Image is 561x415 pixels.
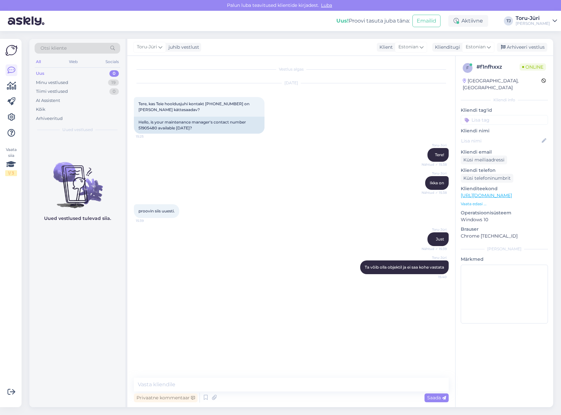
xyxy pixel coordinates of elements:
div: Privaatne kommentaar [134,393,198,402]
div: juhib vestlust [166,44,199,51]
div: Uus [36,70,44,77]
div: 0 [109,88,119,95]
span: Toru-Jüri [422,255,447,260]
div: Minu vestlused [36,79,68,86]
span: Nähtud ✓ 15:39 [422,246,447,251]
span: 15:39 [136,218,160,223]
div: Hello, is your maintenance manager's contact number 51905480 available [DATE]? [134,117,264,134]
span: Just [436,237,444,241]
span: Estonian [466,43,486,51]
div: [PERSON_NAME] [516,21,550,26]
img: No chats [29,150,125,209]
div: Vestlus algas [134,66,449,72]
p: Operatsioonisüsteem [461,209,548,216]
div: Klient [377,44,393,51]
div: Toru-Jüri [516,16,550,21]
div: Küsi telefoninumbrit [461,174,513,183]
img: Askly Logo [5,44,18,57]
span: Tere, kas Teie hooldusjuhi kontakt [PHONE_NUMBER] on [PERSON_NAME] kättesaadav? [138,101,250,112]
div: AI Assistent [36,97,60,104]
span: Uued vestlused [62,127,93,133]
div: Klienditugi [432,44,460,51]
div: TJ [504,16,513,25]
div: [DATE] [134,80,449,86]
span: Toru-Jüri [422,171,447,176]
p: Kliendi tag'id [461,107,548,114]
span: Ta võib olla objektil ja ei saa kohe vastata [365,265,444,270]
input: Lisa tag [461,115,548,125]
p: Märkmed [461,256,548,263]
div: Tiimi vestlused [36,88,68,95]
div: Vaata siia [5,147,17,176]
div: Küsi meiliaadressi [461,156,507,164]
p: Kliendi telefon [461,167,548,174]
div: Web [68,58,79,66]
span: Toru-Jüri [422,143,447,148]
input: Lisa nimi [461,137,540,144]
p: Windows 10 [461,216,548,223]
span: Nähtud ✓ 15:38 [422,190,447,195]
p: Vaata edasi ... [461,201,548,207]
p: Brauser [461,226,548,233]
a: [URL][DOMAIN_NAME] [461,192,512,198]
span: Luba [319,2,334,8]
div: 19 [108,79,119,86]
p: Kliendi email [461,149,548,156]
div: # f1nfhxxz [476,63,520,71]
div: Aktiivne [448,15,488,27]
div: All [35,58,42,66]
p: Klienditeekond [461,185,548,192]
button: Emailid [412,15,441,27]
p: Uued vestlused tulevad siia. [44,215,111,222]
span: 15:40 [422,274,447,279]
span: proovin siis uuesti. [138,208,175,213]
p: Chrome [TECHNICAL_ID] [461,233,548,240]
div: [GEOGRAPHIC_DATA], [GEOGRAPHIC_DATA] [463,77,541,91]
div: Kõik [36,106,45,113]
div: Arhiveeri vestlus [497,43,547,52]
span: Toru-Jüri [422,227,447,232]
span: Toru-Jüri [137,43,157,51]
b: Uus! [336,18,349,24]
span: Tere! [435,152,444,157]
a: Toru-Jüri[PERSON_NAME] [516,16,557,26]
span: Nähtud ✓ 15:38 [422,162,447,167]
span: Otsi kliente [40,45,67,52]
div: Socials [104,58,120,66]
div: Proovi tasuta juba täna: [336,17,410,25]
div: 1 / 3 [5,170,17,176]
span: Online [520,63,546,71]
div: Kliendi info [461,97,548,103]
span: f [466,65,469,70]
span: Ikka on [430,180,444,185]
div: Arhiveeritud [36,115,63,122]
span: Saada [427,395,446,401]
div: 0 [109,70,119,77]
p: Kliendi nimi [461,127,548,134]
span: 15:25 [136,134,160,139]
span: Estonian [398,43,418,51]
div: [PERSON_NAME] [461,246,548,252]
